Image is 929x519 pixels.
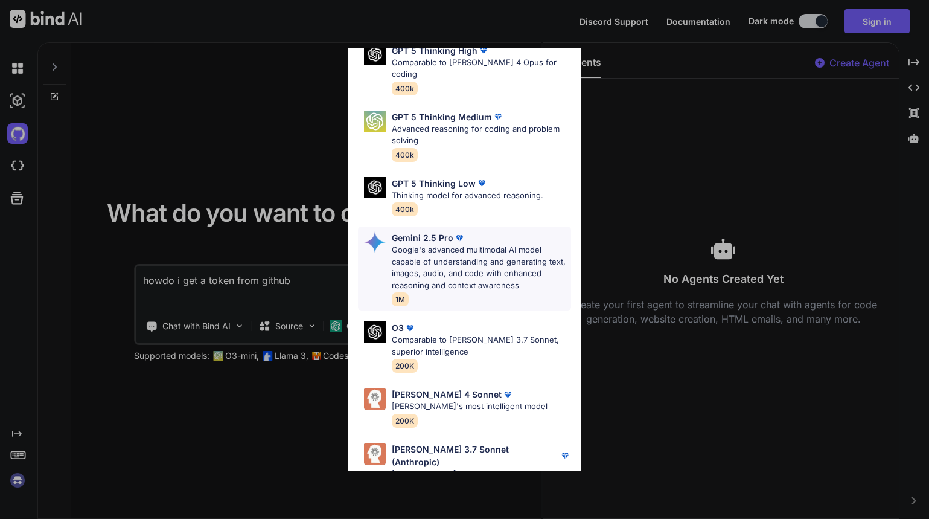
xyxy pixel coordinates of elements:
img: premium [477,44,490,56]
p: Advanced reasoning for coding and problem solving [392,123,571,147]
img: Pick Models [364,111,386,132]
span: 200K [392,359,418,373]
p: Google's advanced multimodal AI model capable of understanding and generating text, images, audio... [392,244,571,291]
img: premium [502,388,514,401]
p: Comparable to [PERSON_NAME] 3.7 Sonnet, superior intelligence [392,334,571,358]
span: 400k [392,202,418,216]
p: Thinking model for advanced reasoning. [392,190,543,202]
img: Pick Models [364,44,386,65]
p: Gemini 2.5 Pro [392,231,453,244]
p: O3 [392,321,404,334]
p: Comparable to [PERSON_NAME] 4 Opus for coding [392,57,571,80]
img: Pick Models [364,177,386,198]
img: Pick Models [364,443,386,465]
img: premium [453,232,465,244]
span: 400k [392,82,418,95]
img: premium [559,450,571,462]
p: [PERSON_NAME] 4 Sonnet [392,388,502,401]
span: 400k [392,148,418,162]
img: premium [404,322,416,334]
p: [PERSON_NAME] 3.7 Sonnet (Anthropic) [392,443,559,468]
p: GPT 5 Thinking High [392,44,477,57]
p: [PERSON_NAME]'s most intelligent model [392,401,548,413]
p: [PERSON_NAME]'s most intelligent model [392,468,571,480]
img: premium [476,177,488,189]
img: Pick Models [364,321,386,343]
p: GPT 5 Thinking Low [392,177,476,190]
span: 1M [392,292,409,306]
img: Pick Models [364,231,386,253]
img: Pick Models [364,388,386,410]
p: GPT 5 Thinking Medium [392,111,492,123]
img: premium [492,111,504,123]
span: 200K [392,414,418,428]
